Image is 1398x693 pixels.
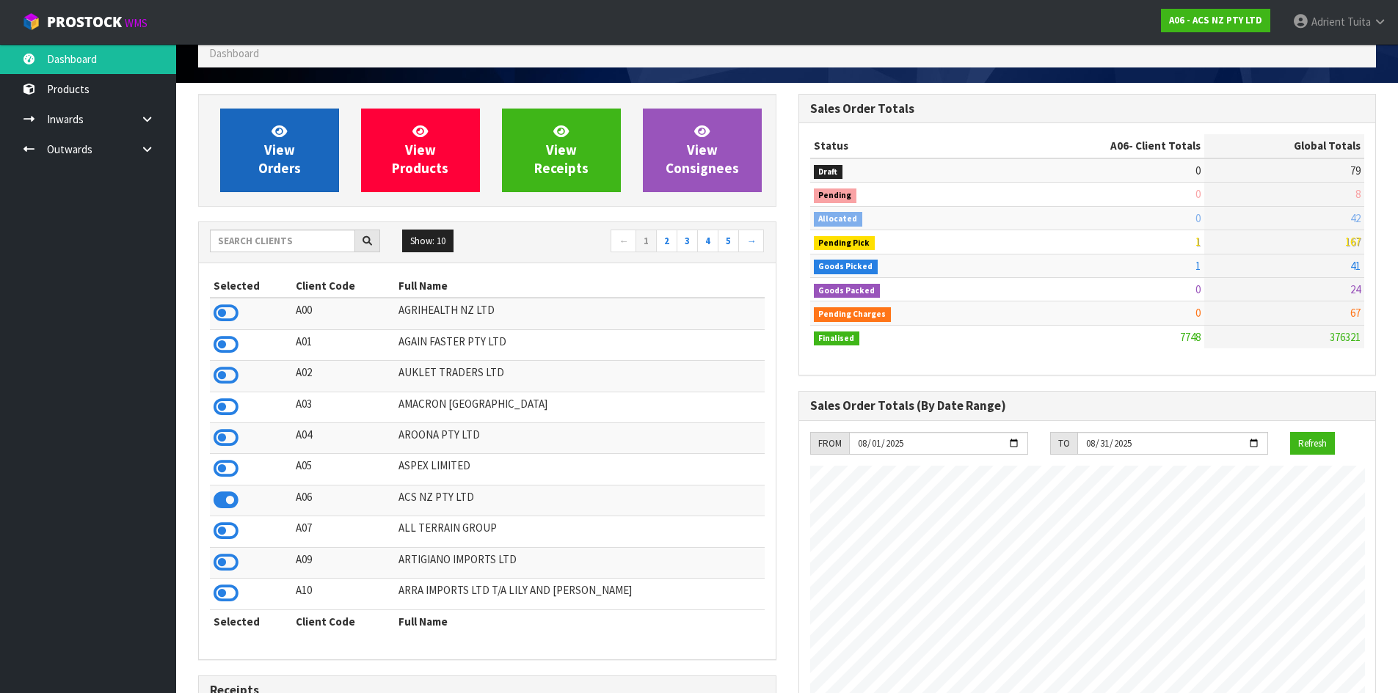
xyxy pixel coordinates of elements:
[1195,235,1201,249] span: 1
[1330,330,1361,344] span: 376321
[814,331,860,346] span: Finalised
[395,329,765,360] td: AGAIN FASTER PTY LTD
[395,454,765,485] td: ASPEX LIMITED
[395,547,765,578] td: ARTIGIANO IMPORTS LTD
[210,274,292,298] th: Selected
[220,109,339,192] a: ViewOrders
[636,230,657,253] a: 1
[395,361,765,392] td: AUKLET TRADERS LTD
[1350,259,1361,273] span: 41
[392,122,448,177] span: View Products
[814,260,878,274] span: Goods Picked
[395,516,765,547] td: ALL TERRAIN GROUP
[1290,432,1335,455] button: Refresh
[1350,306,1361,320] span: 67
[395,579,765,609] td: ARRA IMPORTS LTD T/A LILY AND [PERSON_NAME]
[395,423,765,454] td: AROONA PTY LTD
[210,230,355,252] input: Search clients
[1350,282,1361,296] span: 24
[1355,187,1361,201] span: 8
[718,230,739,253] a: 5
[1195,211,1201,225] span: 0
[402,230,454,253] button: Show: 10
[395,298,765,329] td: AGRIHEALTH NZ LTD
[814,307,892,322] span: Pending Charges
[125,16,148,30] small: WMS
[1311,15,1345,29] span: Adrient
[993,134,1204,158] th: - Client Totals
[395,274,765,298] th: Full Name
[1350,164,1361,177] span: 79
[656,230,677,253] a: 2
[814,188,857,203] span: Pending
[209,46,259,60] span: Dashboard
[1350,211,1361,225] span: 42
[395,485,765,516] td: ACS NZ PTY LTD
[395,392,765,422] td: AMACRON [GEOGRAPHIC_DATA]
[361,109,480,192] a: ViewProducts
[210,609,292,633] th: Selected
[1050,432,1077,455] div: TO
[292,298,395,329] td: A00
[1180,330,1201,344] span: 7748
[258,122,301,177] span: View Orders
[292,329,395,360] td: A01
[1169,14,1262,26] strong: A06 - ACS NZ PTY LTD
[292,516,395,547] td: A07
[1161,9,1270,32] a: A06 - ACS NZ PTY LTD
[292,454,395,485] td: A05
[292,485,395,516] td: A06
[292,392,395,422] td: A03
[502,109,621,192] a: ViewReceipts
[1195,282,1201,296] span: 0
[814,212,863,227] span: Allocated
[814,236,875,251] span: Pending Pick
[47,12,122,32] span: ProStock
[810,432,849,455] div: FROM
[292,274,395,298] th: Client Code
[810,399,1365,413] h3: Sales Order Totals (By Date Range)
[1345,235,1361,249] span: 167
[666,122,739,177] span: View Consignees
[1195,259,1201,273] span: 1
[697,230,718,253] a: 4
[810,134,994,158] th: Status
[534,122,589,177] span: View Receipts
[677,230,698,253] a: 3
[292,609,395,633] th: Client Code
[738,230,764,253] a: →
[814,284,881,298] span: Goods Packed
[292,579,395,609] td: A10
[1204,134,1364,158] th: Global Totals
[810,102,1365,116] h3: Sales Order Totals
[1195,164,1201,177] span: 0
[292,547,395,578] td: A09
[1347,15,1371,29] span: Tuita
[498,230,765,255] nav: Page navigation
[611,230,636,253] a: ←
[292,361,395,392] td: A02
[292,423,395,454] td: A04
[395,609,765,633] th: Full Name
[814,165,843,180] span: Draft
[643,109,762,192] a: ViewConsignees
[22,12,40,31] img: cube-alt.png
[1195,306,1201,320] span: 0
[1195,187,1201,201] span: 0
[1110,139,1129,153] span: A06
